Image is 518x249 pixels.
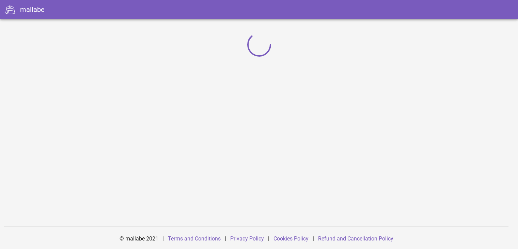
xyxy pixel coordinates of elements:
[273,235,309,242] a: Cookies Policy
[20,4,45,15] div: mallabe
[230,235,264,242] a: Privacy Policy
[225,231,226,247] div: |
[168,235,221,242] a: Terms and Conditions
[162,231,164,247] div: |
[313,231,314,247] div: |
[115,231,162,247] div: © mallabe 2021
[318,235,393,242] a: Refund and Cancellation Policy
[268,231,269,247] div: |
